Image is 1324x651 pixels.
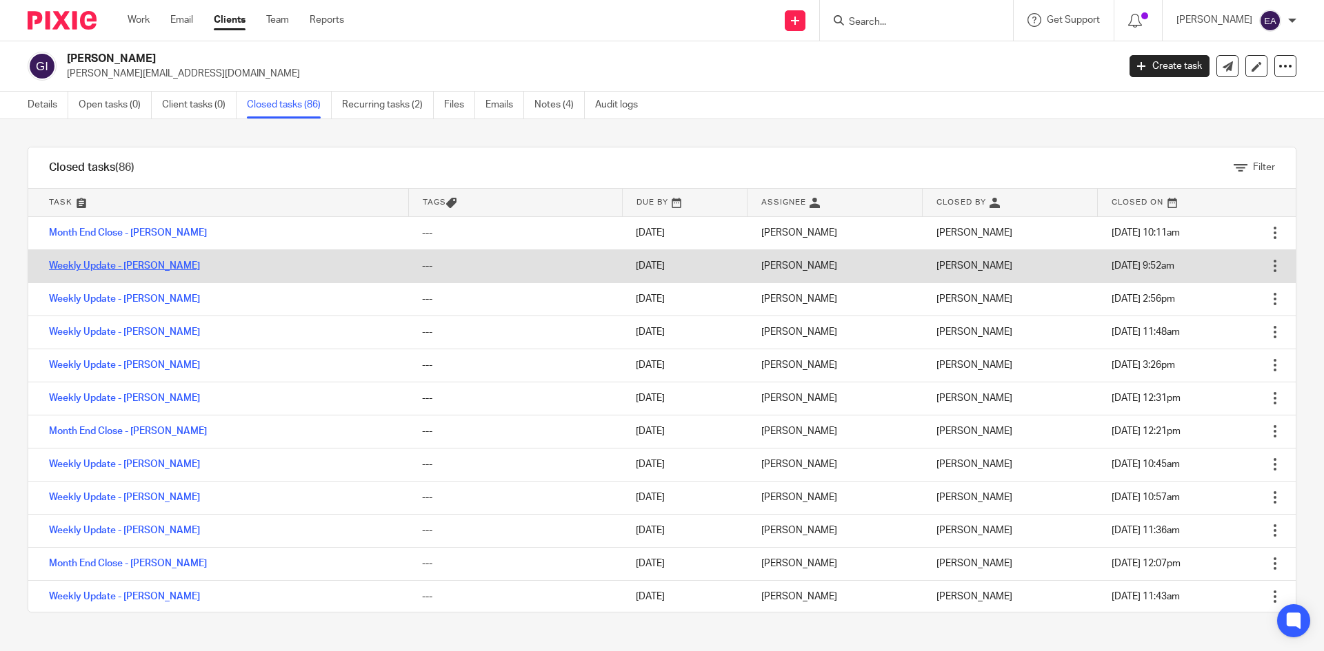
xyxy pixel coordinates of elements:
[422,391,608,405] div: ---
[49,493,200,502] a: Weekly Update - [PERSON_NAME]
[444,92,475,118] a: Files
[1112,261,1174,271] span: [DATE] 9:52am
[936,393,1012,403] span: [PERSON_NAME]
[1253,163,1275,172] span: Filter
[422,457,608,471] div: ---
[748,415,923,448] td: [PERSON_NAME]
[266,13,289,27] a: Team
[28,11,97,30] img: Pixie
[49,228,207,238] a: Month End Close - [PERSON_NAME]
[748,249,923,282] td: [PERSON_NAME]
[115,162,134,173] span: (86)
[748,382,923,415] td: [PERSON_NAME]
[485,92,524,118] a: Emails
[49,393,200,403] a: Weekly Update - [PERSON_NAME]
[534,92,585,118] a: Notes (4)
[49,360,200,370] a: Weekly Update - [PERSON_NAME]
[1112,526,1180,535] span: [DATE] 11:36am
[28,52,57,81] img: svg%3E
[1112,559,1181,568] span: [DATE] 12:07pm
[622,382,747,415] td: [DATE]
[1047,15,1100,25] span: Get Support
[1112,228,1180,238] span: [DATE] 10:11am
[408,189,622,216] th: Tags
[622,514,747,547] td: [DATE]
[1112,426,1181,436] span: [DATE] 12:21pm
[622,580,747,613] td: [DATE]
[936,294,1012,304] span: [PERSON_NAME]
[622,316,747,349] td: [DATE]
[936,261,1012,271] span: [PERSON_NAME]
[936,526,1012,535] span: [PERSON_NAME]
[422,358,608,372] div: ---
[622,249,747,282] td: [DATE]
[936,426,1012,436] span: [PERSON_NAME]
[128,13,150,27] a: Work
[1112,592,1180,601] span: [DATE] 11:43am
[1112,327,1180,337] span: [DATE] 11:48am
[622,448,747,481] td: [DATE]
[1176,13,1252,27] p: [PERSON_NAME]
[422,524,608,537] div: ---
[1112,360,1175,370] span: [DATE] 3:26pm
[936,327,1012,337] span: [PERSON_NAME]
[936,360,1012,370] span: [PERSON_NAME]
[622,349,747,382] td: [DATE]
[622,547,747,580] td: [DATE]
[49,526,200,535] a: Weekly Update - [PERSON_NAME]
[422,490,608,504] div: ---
[1259,10,1281,32] img: svg%3E
[28,92,68,118] a: Details
[49,592,200,601] a: Weekly Update - [PERSON_NAME]
[622,216,747,249] td: [DATE]
[422,325,608,339] div: ---
[622,481,747,514] td: [DATE]
[936,493,1012,502] span: [PERSON_NAME]
[422,424,608,438] div: ---
[1112,393,1181,403] span: [DATE] 12:31pm
[422,590,608,603] div: ---
[622,282,747,316] td: [DATE]
[748,316,923,349] td: [PERSON_NAME]
[49,294,200,304] a: Weekly Update - [PERSON_NAME]
[67,67,1109,81] p: [PERSON_NAME][EMAIL_ADDRESS][DOMAIN_NAME]
[49,426,207,436] a: Month End Close - [PERSON_NAME]
[936,228,1012,238] span: [PERSON_NAME]
[748,514,923,547] td: [PERSON_NAME]
[1112,294,1175,304] span: [DATE] 2:56pm
[422,292,608,306] div: ---
[748,349,923,382] td: [PERSON_NAME]
[1112,459,1180,469] span: [DATE] 10:45am
[422,226,608,240] div: ---
[1130,55,1210,77] a: Create task
[170,13,193,27] a: Email
[79,92,152,118] a: Open tasks (0)
[748,481,923,514] td: [PERSON_NAME]
[310,13,344,27] a: Reports
[595,92,648,118] a: Audit logs
[49,559,207,568] a: Month End Close - [PERSON_NAME]
[622,415,747,448] td: [DATE]
[748,448,923,481] td: [PERSON_NAME]
[49,161,134,175] h1: Closed tasks
[748,216,923,249] td: [PERSON_NAME]
[49,327,200,337] a: Weekly Update - [PERSON_NAME]
[162,92,237,118] a: Client tasks (0)
[936,559,1012,568] span: [PERSON_NAME]
[342,92,434,118] a: Recurring tasks (2)
[748,282,923,316] td: [PERSON_NAME]
[422,557,608,570] div: ---
[67,52,901,66] h2: [PERSON_NAME]
[1112,493,1180,502] span: [DATE] 10:57am
[49,261,200,271] a: Weekly Update - [PERSON_NAME]
[49,459,200,469] a: Weekly Update - [PERSON_NAME]
[847,17,972,29] input: Search
[748,547,923,580] td: [PERSON_NAME]
[247,92,332,118] a: Closed tasks (86)
[748,580,923,613] td: [PERSON_NAME]
[214,13,245,27] a: Clients
[936,459,1012,469] span: [PERSON_NAME]
[936,592,1012,601] span: [PERSON_NAME]
[422,259,608,273] div: ---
